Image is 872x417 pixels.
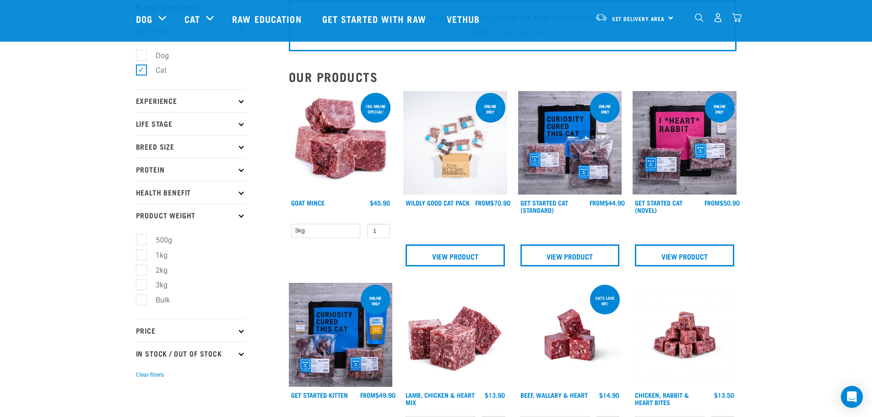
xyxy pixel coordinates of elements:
[360,393,375,396] span: FROM
[406,201,470,204] a: Wildly Good Cat Pack
[475,199,510,206] div: $70.90
[136,341,246,364] p: In Stock / Out Of Stock
[438,0,492,37] a: Vethub
[485,391,505,399] div: $13.90
[141,265,171,276] label: 2kg
[590,199,625,206] div: $44.90
[223,0,313,37] a: Raw Education
[313,0,438,37] a: Get started with Raw
[695,13,704,22] img: home-icon-1@2x.png
[635,244,734,266] a: View Product
[520,393,588,396] a: Beef, Wallaby & Heart
[590,99,620,119] div: online only
[289,91,393,195] img: 1077 Wild Goat Mince 01
[361,99,390,119] div: 1kg online special!
[595,13,607,22] img: van-moving.png
[841,386,863,408] div: Open Intercom Messenger
[705,99,735,119] div: online only
[141,65,170,76] label: Cat
[136,204,246,227] p: Product Weight
[635,201,682,211] a: Get Started Cat (Novel)
[518,91,622,195] img: Assortment Of Raw Essential Products For Cats Including, Blue And Black Tote Bag With "Curiosity ...
[141,234,176,246] label: 500g
[635,393,689,404] a: Chicken, Rabbit & Heart Bites
[406,244,505,266] a: View Product
[406,393,475,404] a: Lamb, Chicken & Heart Mix
[633,283,737,387] img: Chicken Rabbit Heart 1609
[136,319,246,341] p: Price
[136,158,246,181] p: Protein
[136,112,246,135] p: Life Stage
[136,181,246,204] p: Health Benefit
[360,391,395,399] div: $49.90
[713,13,723,22] img: user.png
[633,91,737,195] img: Assortment Of Raw Essential Products For Cats Including, Pink And Black Tote Bag With "I *Heart* ...
[612,17,665,20] span: Set Delivery Area
[141,279,171,291] label: 3kg
[476,99,505,119] div: ONLINE ONLY
[136,89,246,112] p: Experience
[590,201,605,204] span: FROM
[599,391,619,399] div: $14.90
[136,135,246,158] p: Breed Size
[370,199,390,206] div: $45.90
[291,201,325,204] a: Goat Mince
[141,50,173,61] label: Dog
[141,249,171,261] label: 1kg
[136,12,152,26] a: Dog
[704,201,720,204] span: FROM
[184,12,200,26] a: Cat
[590,291,620,310] div: Cats love me!
[291,393,348,396] a: Get Started Kitten
[367,224,390,238] input: 1
[704,199,740,206] div: $50.90
[289,70,737,84] h2: Our Products
[732,13,742,22] img: home-icon@2x.png
[520,201,568,211] a: Get Started Cat (Standard)
[714,391,734,399] div: $13.50
[403,283,507,387] img: 1124 Lamb Chicken Heart Mix 01
[289,283,393,387] img: NSP Kitten Update
[136,371,164,379] button: Clear filters
[403,91,507,195] img: Cat 0 2sec
[518,283,622,387] img: Raw Essentials 2024 July2572 Beef Wallaby Heart
[520,244,620,266] a: View Product
[141,294,173,306] label: Bulk
[475,201,490,204] span: FROM
[361,291,390,310] div: online only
